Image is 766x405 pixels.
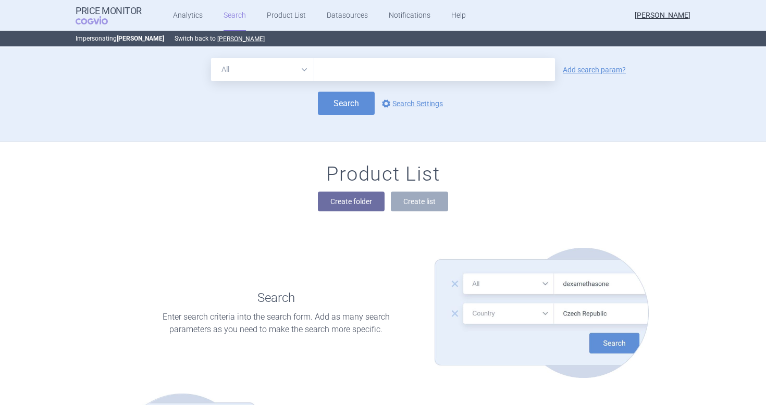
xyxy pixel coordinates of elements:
[76,16,122,24] span: COGVIO
[318,92,375,115] button: Search
[318,192,385,211] button: Create folder
[563,66,626,73] a: Add search param?
[326,162,440,186] h1: Product List
[76,6,142,16] strong: Price Monitor
[257,290,295,306] h1: Search
[380,97,443,110] a: Search Settings
[217,35,265,43] button: [PERSON_NAME]
[76,6,142,26] a: Price MonitorCOGVIO
[76,31,690,46] p: Impersonating Switch back to
[391,192,448,211] button: Create list
[117,35,164,42] strong: [PERSON_NAME]
[149,311,403,336] p: Enter search criteria into the search form. Add as many search parameters as you need to make the...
